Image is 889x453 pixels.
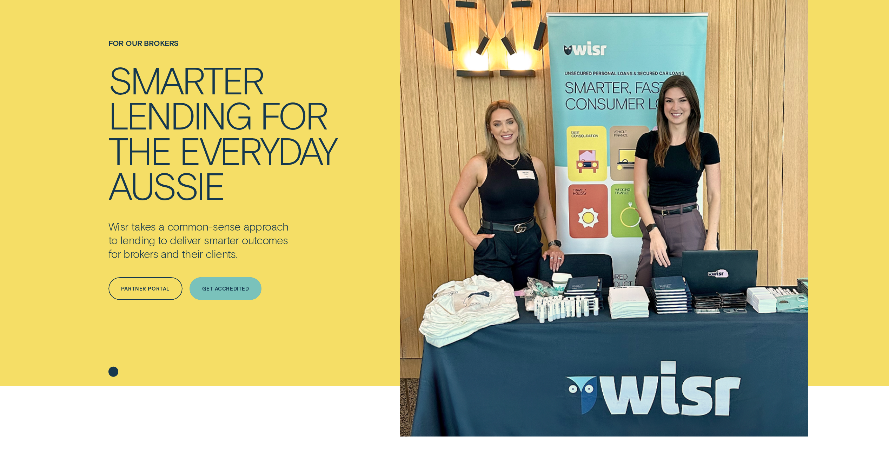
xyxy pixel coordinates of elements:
[108,62,337,203] h4: Smarter lending for the everyday Aussie
[190,277,261,300] a: Get Accredited
[179,132,337,167] div: everyday
[260,97,327,132] div: for
[108,219,327,260] p: Wisr takes a common-sense approach to lending to deliver smarter outcomes for brokers and their c...
[108,62,263,97] div: Smarter
[108,167,224,202] div: Aussie
[202,287,249,291] div: Get Accredited
[108,97,251,132] div: lending
[108,39,337,62] h1: For Our Brokers
[108,132,171,167] div: the
[108,277,183,300] a: Partner Portal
